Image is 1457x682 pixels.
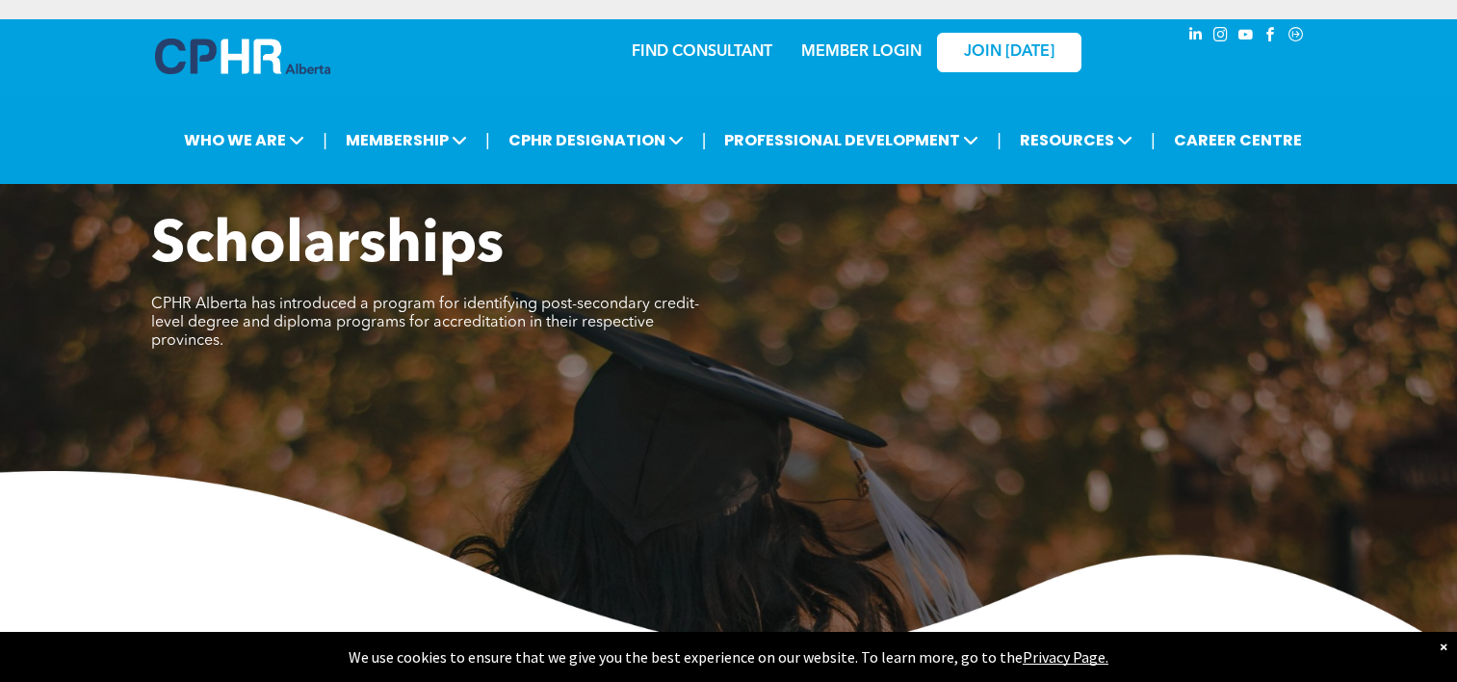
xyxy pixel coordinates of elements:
[155,39,330,74] img: A blue and white logo for cp alberta
[997,120,1002,160] li: |
[1210,24,1232,50] a: instagram
[1151,120,1156,160] li: |
[323,120,327,160] li: |
[702,120,707,160] li: |
[151,218,504,275] span: Scholarships
[1236,24,1257,50] a: youtube
[1023,647,1108,667] a: Privacy Page.
[178,122,310,158] span: WHO WE ARE
[801,44,922,60] a: MEMBER LOGIN
[1286,24,1307,50] a: Social network
[1440,637,1447,656] div: Dismiss notification
[151,297,699,349] span: CPHR Alberta has introduced a program for identifying post-secondary credit-level degree and dipl...
[485,120,490,160] li: |
[1261,24,1282,50] a: facebook
[503,122,689,158] span: CPHR DESIGNATION
[340,122,473,158] span: MEMBERSHIP
[1168,122,1308,158] a: CAREER CENTRE
[718,122,984,158] span: PROFESSIONAL DEVELOPMENT
[1185,24,1207,50] a: linkedin
[937,33,1081,72] a: JOIN [DATE]
[632,44,772,60] a: FIND CONSULTANT
[1014,122,1138,158] span: RESOURCES
[964,43,1054,62] span: JOIN [DATE]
